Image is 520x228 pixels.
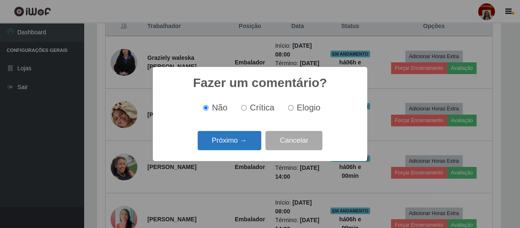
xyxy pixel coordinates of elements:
input: Elogio [288,105,293,110]
span: Não [212,103,227,112]
span: Elogio [297,103,320,112]
button: Próximo → [198,131,261,151]
input: Não [203,105,209,110]
span: Crítica [250,103,275,112]
input: Crítica [241,105,247,110]
h2: Fazer um comentário? [193,75,327,90]
button: Cancelar [265,131,322,151]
